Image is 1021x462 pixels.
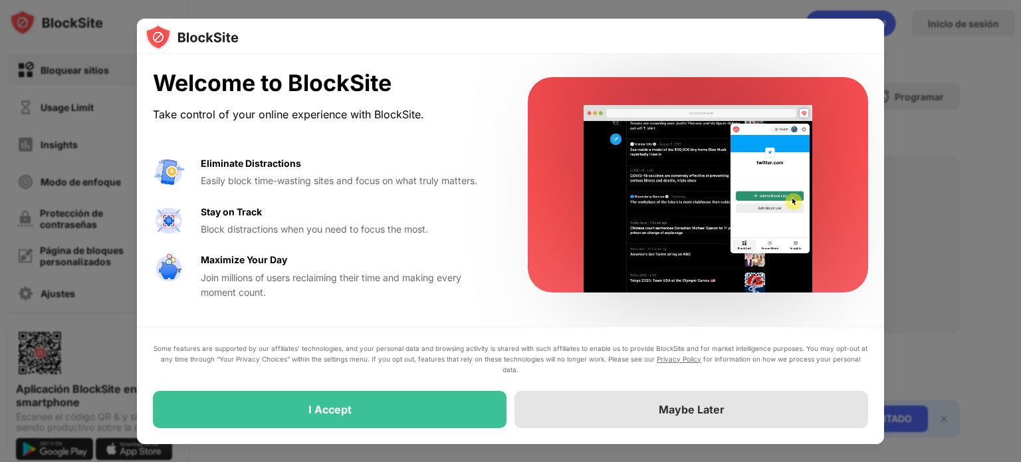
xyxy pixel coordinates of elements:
[153,156,185,188] img: value-avoid-distractions.svg
[308,403,352,416] div: I Accept
[201,253,287,267] div: Maximize Your Day
[153,205,185,237] img: value-focus.svg
[201,222,496,237] div: Block distractions when you need to focus the most.
[201,156,301,171] div: Eliminate Distractions
[153,105,496,124] div: Take control of your online experience with BlockSite.
[153,70,496,97] div: Welcome to BlockSite
[201,271,496,300] div: Join millions of users reclaiming their time and making every moment count.
[657,355,701,363] a: Privacy Policy
[201,205,262,219] div: Stay on Track
[201,173,496,188] div: Easily block time-wasting sites and focus on what truly matters.
[145,24,239,51] img: logo-blocksite.svg
[659,403,725,416] div: Maybe Later
[153,343,868,375] div: Some features are supported by our affiliates’ technologies, and your personal data and browsing ...
[153,253,185,285] img: value-safe-time.svg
